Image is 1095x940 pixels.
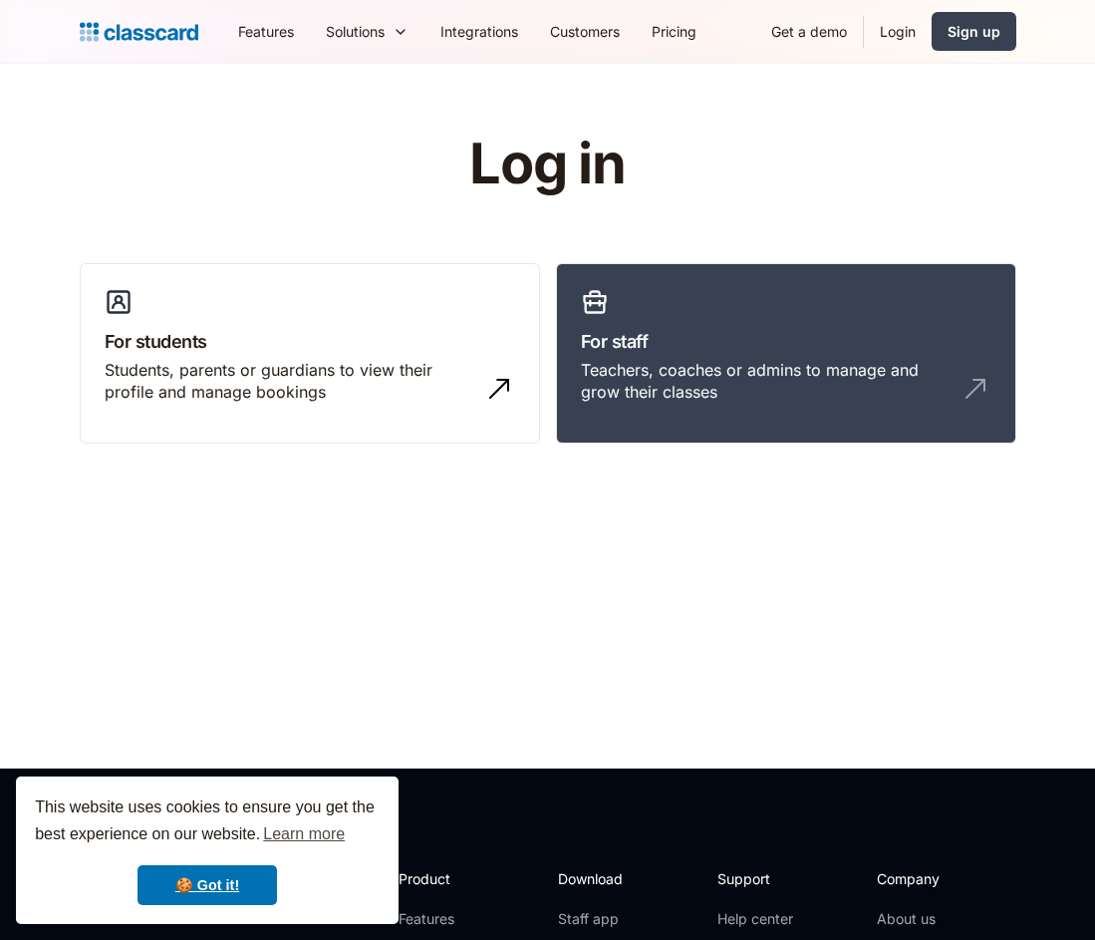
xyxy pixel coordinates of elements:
a: Logo [80,18,198,46]
a: Help center [717,909,798,929]
h2: Product [399,868,505,889]
h3: For students [105,328,515,355]
h2: Company [877,868,1009,889]
div: cookieconsent [16,777,399,924]
h2: Support [717,868,798,889]
a: dismiss cookie message [137,865,277,905]
a: About us [877,909,1009,929]
a: Login [864,9,932,54]
a: Customers [534,9,636,54]
a: Sign up [932,12,1016,51]
span: This website uses cookies to ensure you get the best experience on our website. [35,795,380,849]
h3: For staff [581,328,991,355]
div: Teachers, coaches or admins to manage and grow their classes [581,359,952,404]
a: Features [222,9,310,54]
h2: Download [558,868,640,889]
a: learn more about cookies [260,819,348,849]
h1: Log in [231,134,864,195]
a: Features [399,909,505,929]
div: Sign up [948,21,1000,42]
div: Solutions [326,21,385,42]
div: Solutions [310,9,424,54]
a: Pricing [636,9,712,54]
a: For studentsStudents, parents or guardians to view their profile and manage bookings [80,263,540,445]
a: Staff app [558,909,640,929]
div: Students, parents or guardians to view their profile and manage bookings [105,359,475,404]
a: Integrations [424,9,534,54]
a: For staffTeachers, coaches or admins to manage and grow their classes [556,263,1016,445]
a: Get a demo [755,9,863,54]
